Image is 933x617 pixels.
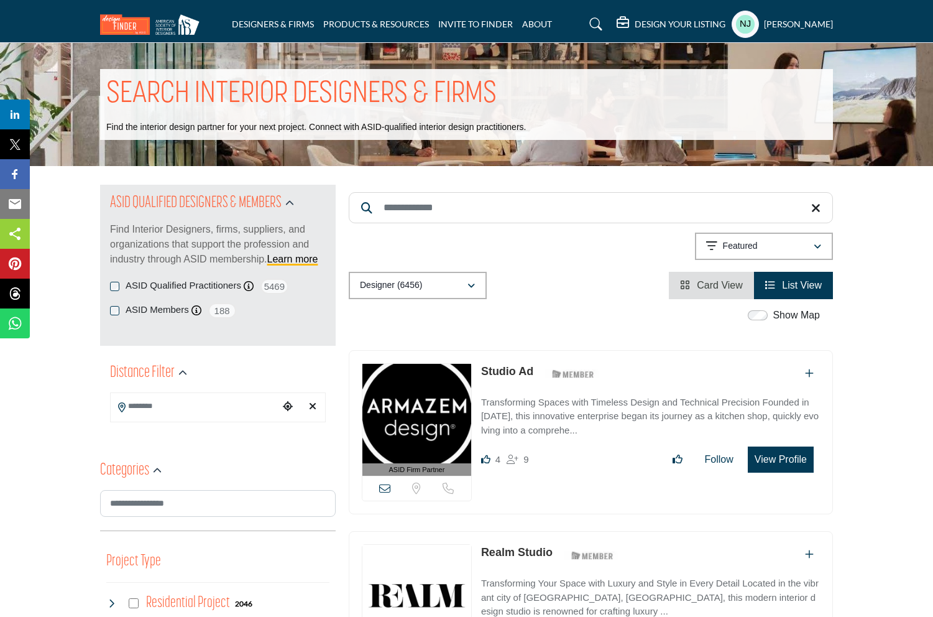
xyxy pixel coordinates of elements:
span: 188 [208,303,236,318]
input: ASID Qualified Practitioners checkbox [110,282,119,291]
button: Designer (6456) [349,272,487,299]
h2: ASID QUALIFIED DESIGNERS & MEMBERS [110,192,282,215]
a: View Card [680,280,743,290]
a: INVITE TO FINDER [438,19,513,29]
img: ASID Members Badge Icon [545,366,601,382]
span: List View [782,280,822,290]
a: View List [765,280,822,290]
h1: SEARCH INTERIOR DESIGNERS & FIRMS [106,75,497,114]
button: View Profile [748,447,814,473]
li: List View [754,272,833,299]
i: Likes [481,455,490,464]
a: Realm Studio [481,546,553,559]
a: DESIGNERS & FIRMS [232,19,314,29]
button: Project Type [106,550,161,573]
h5: DESIGN YOUR LISTING [635,19,725,30]
p: Transforming Spaces with Timeless Design and Technical Precision Founded in [DATE], this innovati... [481,396,820,438]
b: 2046 [235,600,252,608]
span: 5469 [260,279,288,294]
input: Search Location [111,394,278,419]
div: 2046 Results For Residential Project [235,598,252,609]
a: Add To List [805,368,814,379]
span: 9 [523,454,528,465]
a: ABOUT [522,19,552,29]
div: DESIGN YOUR LISTING [617,17,725,32]
li: Card View [669,272,754,299]
h5: [PERSON_NAME] [764,18,833,30]
img: Studio Ad [362,364,471,463]
h4: Residential Project: Types of projects range from simple residential renovations to highly comple... [146,592,230,614]
a: Learn more [267,254,318,264]
a: PRODUCTS & RESOURCES [323,19,429,29]
span: Card View [697,280,743,290]
label: Show Map [773,308,820,323]
label: ASID Members [126,303,189,317]
a: Transforming Spaces with Timeless Design and Technical Precision Founded in [DATE], this innovati... [481,388,820,438]
label: ASID Qualified Practitioners [126,279,241,293]
input: Select Residential Project checkbox [129,598,139,608]
p: Featured [723,240,758,253]
h2: Categories [100,460,149,482]
button: Like listing [664,447,691,472]
a: Add To List [805,549,814,560]
span: 4 [495,454,500,465]
img: ASID Members Badge Icon [564,547,620,563]
button: Show hide supplier dropdown [732,11,759,38]
span: ASID Firm Partner [389,465,445,475]
p: Find Interior Designers, firms, suppliers, and organizations that support the profession and indu... [110,222,326,267]
input: ASID Members checkbox [110,306,119,315]
h2: Distance Filter [110,362,175,384]
input: Search Keyword [349,192,833,223]
input: Search Category [100,490,336,517]
div: Clear search location [303,394,322,420]
button: Follow [697,447,742,472]
div: Choose your current location [278,394,297,420]
p: Find the interior design partner for your next project. Connect with ASID-qualified interior desi... [106,121,526,134]
div: Followers [507,452,528,467]
p: Studio Ad [481,363,533,380]
a: Search [577,14,610,34]
img: Site Logo [100,14,206,35]
p: Designer (6456) [360,279,422,292]
a: ASID Firm Partner [362,364,471,476]
button: Featured [695,233,833,260]
p: Realm Studio [481,544,553,561]
a: Studio Ad [481,365,533,378]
